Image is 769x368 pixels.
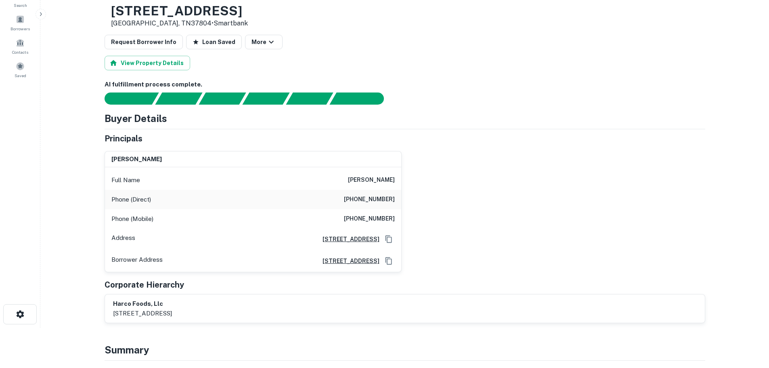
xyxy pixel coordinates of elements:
[383,255,395,267] button: Copy Address
[105,279,184,291] h5: Corporate Hierarchy
[245,35,283,49] button: More
[105,35,183,49] button: Request Borrower Info
[111,233,135,245] p: Address
[12,49,28,55] span: Contacts
[95,93,155,105] div: Sending borrower request to AI...
[15,72,26,79] span: Saved
[344,195,395,204] h6: [PHONE_NUMBER]
[199,93,246,105] div: Documents found, AI parsing details...
[383,233,395,245] button: Copy Address
[155,93,202,105] div: Your request is received and processing...
[105,132,142,145] h5: Principals
[111,214,153,224] p: Phone (Mobile)
[111,195,151,204] p: Phone (Direct)
[111,255,163,267] p: Borrower Address
[2,12,38,34] a: Borrowers
[2,35,38,57] a: Contacts
[729,303,769,342] iframe: Chat Widget
[111,175,140,185] p: Full Name
[348,175,395,185] h6: [PERSON_NAME]
[186,35,242,49] button: Loan Saved
[113,309,172,318] p: [STREET_ADDRESS]
[105,343,705,357] h4: Summary
[330,93,394,105] div: AI fulfillment process complete.
[316,257,379,265] a: [STREET_ADDRESS]
[214,19,248,27] a: Smartbank
[105,56,190,70] button: View Property Details
[105,111,167,126] h4: Buyer Details
[111,155,162,164] h6: [PERSON_NAME]
[10,25,30,32] span: Borrowers
[105,80,705,89] h6: AI fulfillment process complete.
[344,214,395,224] h6: [PHONE_NUMBER]
[111,19,248,28] p: [GEOGRAPHIC_DATA], TN37804 •
[113,299,172,309] h6: harco foods, llc
[2,59,38,80] a: Saved
[286,93,333,105] div: Principals found, still searching for contact information. This may take time...
[111,3,248,19] h3: [STREET_ADDRESS]
[14,2,27,8] span: Search
[316,235,379,244] a: [STREET_ADDRESS]
[242,93,289,105] div: Principals found, AI now looking for contact information...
